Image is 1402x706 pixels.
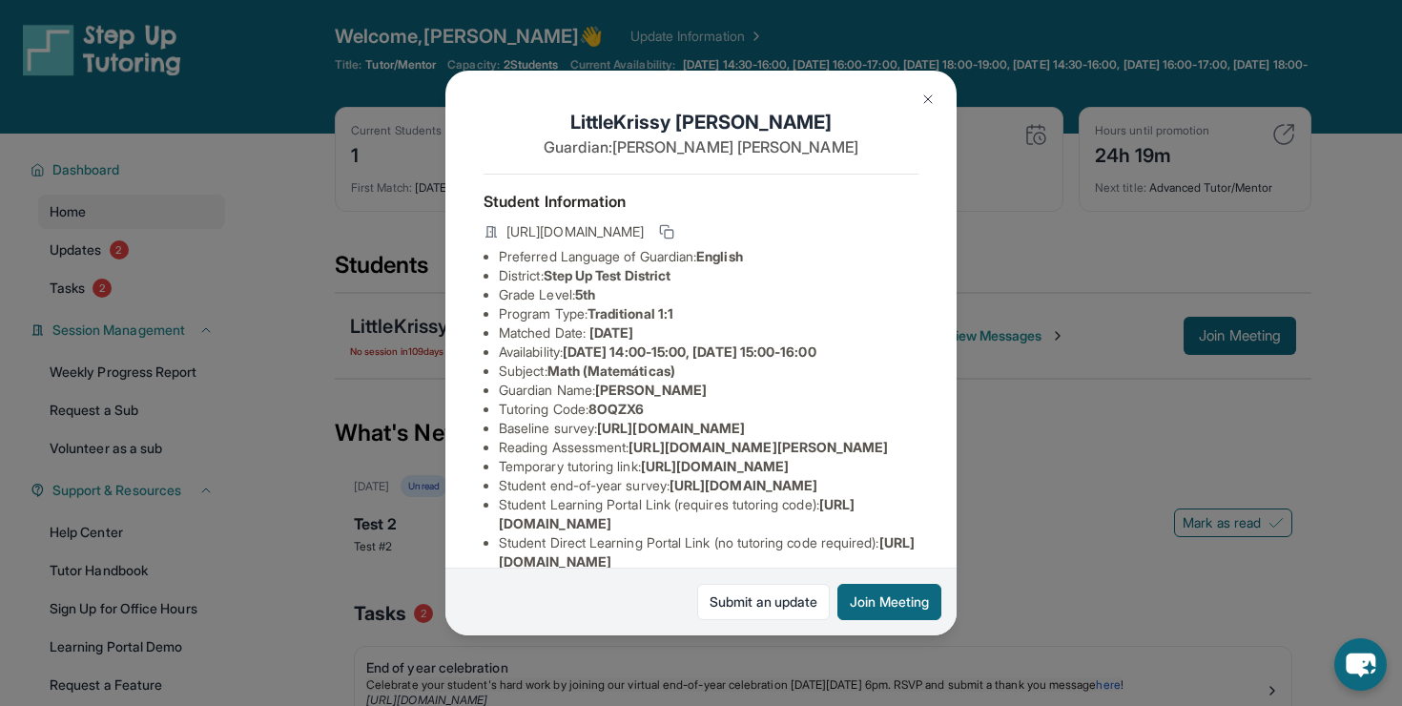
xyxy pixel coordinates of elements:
span: [URL][DOMAIN_NAME][PERSON_NAME] [629,439,888,455]
span: [DATE] 14:00-15:00, [DATE] 15:00-16:00 [563,343,816,360]
li: Availability: [499,343,918,362]
p: Guardian: [PERSON_NAME] [PERSON_NAME] [484,135,918,158]
a: Submit an update [697,584,830,620]
span: [URL][DOMAIN_NAME] [597,420,745,436]
li: Student Direct Learning Portal Link (no tutoring code required) : [499,533,918,571]
img: Close Icon [920,92,936,107]
button: Copy link [655,220,678,243]
span: [URL][DOMAIN_NAME] [670,477,817,493]
span: 5th [575,286,595,302]
span: Math (Matemáticas) [547,363,675,379]
span: Step Up Test District [544,267,670,283]
li: Subject : [499,362,918,381]
span: 8OQZX6 [588,401,644,417]
span: [URL][DOMAIN_NAME] [641,458,789,474]
li: District: [499,266,918,285]
li: Baseline survey : [499,419,918,438]
button: Join Meeting [837,584,941,620]
span: [DATE] [589,324,633,341]
li: Temporary tutoring link : [499,457,918,476]
li: Student Learning Portal Link (requires tutoring code) : [499,495,918,533]
li: Reading Assessment : [499,438,918,457]
h4: Student Information [484,190,918,213]
li: Guardian Name : [499,381,918,400]
li: Matched Date: [499,323,918,343]
li: Grade Level: [499,285,918,304]
li: Tutoring Code : [499,400,918,419]
h1: LittleKrissy [PERSON_NAME] [484,109,918,135]
span: [PERSON_NAME] [595,382,707,398]
span: Traditional 1:1 [588,305,673,322]
li: Preferred Language of Guardian: [499,247,918,266]
li: Student end-of-year survey : [499,476,918,495]
span: [URL][DOMAIN_NAME] [506,222,644,241]
span: English [696,248,743,264]
button: chat-button [1334,638,1387,691]
li: Program Type: [499,304,918,323]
